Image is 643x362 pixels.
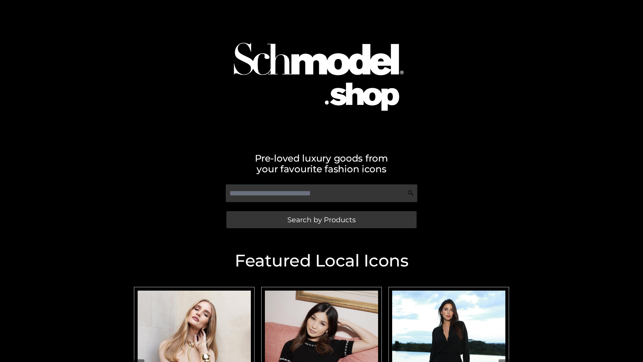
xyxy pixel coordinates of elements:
h2: Pre-loved luxury goods from your favourite fashion icons [131,153,512,174]
img: Search Icon [407,190,414,196]
a: Search by Products [226,211,417,228]
h2: Featured Local Icons​ [131,252,512,269]
span: Search by Products [287,216,356,223]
